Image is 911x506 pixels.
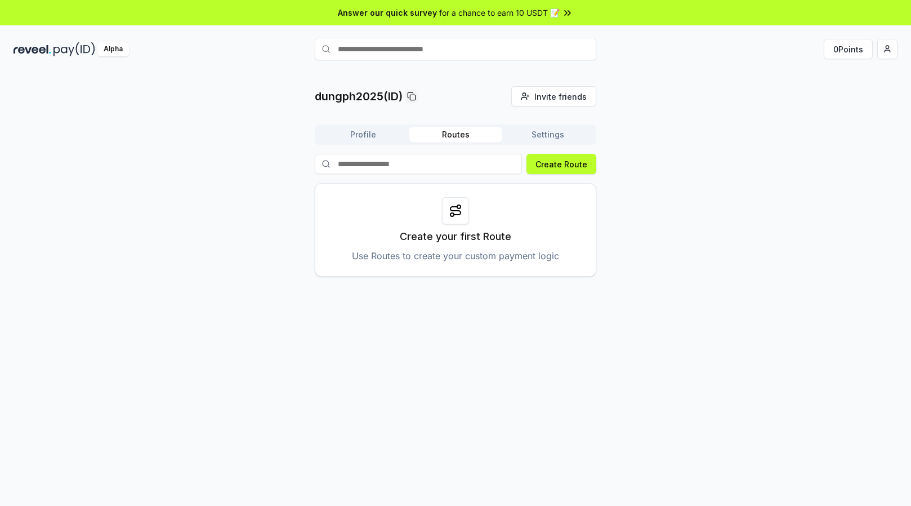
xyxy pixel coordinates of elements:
div: Alpha [97,42,129,56]
button: Routes [409,127,502,143]
button: Profile [317,127,409,143]
button: Create Route [526,154,596,174]
button: Invite friends [511,86,596,106]
p: dungph2025(ID) [315,88,403,104]
img: reveel_dark [14,42,51,56]
button: 0Points [824,39,873,59]
img: pay_id [53,42,95,56]
p: Use Routes to create your custom payment logic [352,249,559,263]
span: Invite friends [534,91,587,103]
span: Answer our quick survey [338,7,437,19]
p: Create your first Route [400,229,511,245]
span: for a chance to earn 10 USDT 📝 [439,7,560,19]
button: Settings [502,127,594,143]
